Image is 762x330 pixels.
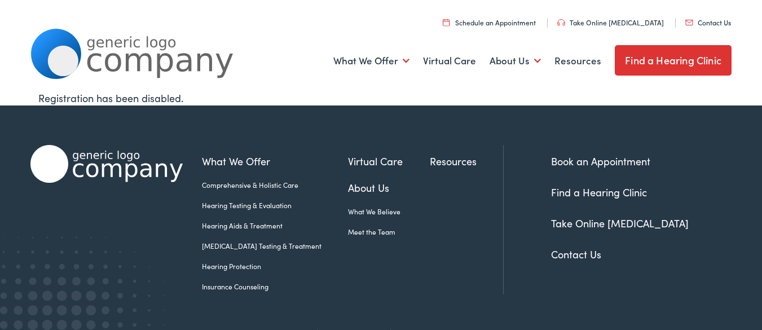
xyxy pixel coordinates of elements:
[490,40,541,82] a: About Us
[554,40,601,82] a: Resources
[202,281,348,292] a: Insurance Counseling
[30,145,183,183] img: Alpaca Audiology
[551,247,601,261] a: Contact Us
[551,185,647,199] a: Find a Hearing Clinic
[348,180,429,195] a: About Us
[348,153,429,169] a: Virtual Care
[430,153,503,169] a: Resources
[348,206,429,217] a: What We Believe
[551,154,650,168] a: Book an Appointment
[348,227,429,237] a: Meet the Team
[557,19,565,26] img: utility icon
[551,216,689,230] a: Take Online [MEDICAL_DATA]
[423,40,476,82] a: Virtual Care
[685,20,693,25] img: utility icon
[202,200,348,210] a: Hearing Testing & Evaluation
[202,221,348,231] a: Hearing Aids & Treatment
[202,180,348,190] a: Comprehensive & Holistic Care
[615,45,732,76] a: Find a Hearing Clinic
[202,241,348,251] a: [MEDICAL_DATA] Testing & Treatment
[557,17,664,27] a: Take Online [MEDICAL_DATA]
[333,40,409,82] a: What We Offer
[38,90,724,105] div: Registration has been disabled.
[202,153,348,169] a: What We Offer
[685,17,731,27] a: Contact Us
[443,17,536,27] a: Schedule an Appointment
[443,19,450,26] img: utility icon
[202,261,348,271] a: Hearing Protection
